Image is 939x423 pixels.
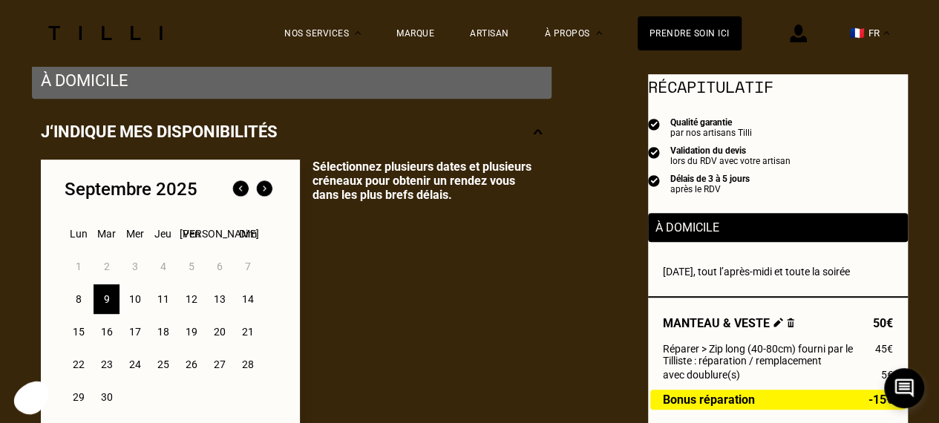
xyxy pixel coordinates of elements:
[663,266,893,278] div: [DATE], tout l’après-midi et toute la soirée
[206,284,232,314] div: 13
[41,122,278,141] p: J‘indique mes disponibilités
[235,284,261,314] div: 14
[663,393,755,406] span: Bonus réparation
[65,350,91,379] div: 22
[881,369,893,381] span: 5€
[787,318,795,327] img: Supprimer
[65,179,197,200] div: Septembre 2025
[773,318,783,327] img: Éditer
[670,128,752,138] div: par nos artisans Tilli
[655,220,900,235] p: À domicile
[235,350,261,379] div: 28
[235,317,261,347] div: 21
[94,317,120,347] div: 16
[65,317,91,347] div: 15
[94,350,120,379] div: 23
[875,343,893,355] span: 45€
[94,284,120,314] div: 9
[229,177,252,201] img: Mois précédent
[178,284,204,314] div: 12
[178,317,204,347] div: 19
[43,26,168,40] img: Logo du service de couturière Tilli
[206,350,232,379] div: 27
[638,16,742,50] a: Prendre soin ici
[65,382,91,412] div: 29
[850,26,865,40] span: 🇫🇷
[663,369,740,381] span: avec doublure(s)
[670,184,750,194] div: après le RDV
[122,317,148,347] div: 17
[873,316,893,330] span: 50€
[648,145,660,159] img: icon list info
[670,117,752,128] div: Qualité garantie
[150,317,176,347] div: 18
[252,177,276,201] img: Mois suivant
[122,350,148,379] div: 24
[396,28,434,39] a: Marque
[178,350,204,379] div: 26
[670,145,791,156] div: Validation du devis
[883,31,889,35] img: menu déroulant
[648,174,660,187] img: icon list info
[868,393,893,406] span: -15€
[648,117,660,131] img: icon list info
[41,71,543,90] p: À domicile
[533,122,543,141] img: svg+xml;base64,PHN2ZyBmaWxsPSJub25lIiBoZWlnaHQ9IjE0IiB2aWV3Qm94PSIwIDAgMjggMTQiIHdpZHRoPSIyOCIgeG...
[355,31,361,35] img: Menu déroulant
[150,350,176,379] div: 25
[670,174,750,184] div: Délais de 3 à 5 jours
[648,74,908,99] section: Récapitulatif
[94,382,120,412] div: 30
[150,284,176,314] div: 11
[206,317,232,347] div: 20
[670,156,791,166] div: lors du RDV avec votre artisan
[65,284,91,314] div: 8
[122,284,148,314] div: 10
[470,28,509,39] a: Artisan
[663,316,795,330] span: Manteau & veste
[663,343,875,367] span: Réparer > Zip long (40-80cm) fourni par le Tilliste : réparation / remplacement
[596,31,602,35] img: Menu déroulant à propos
[790,24,807,42] img: icône connexion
